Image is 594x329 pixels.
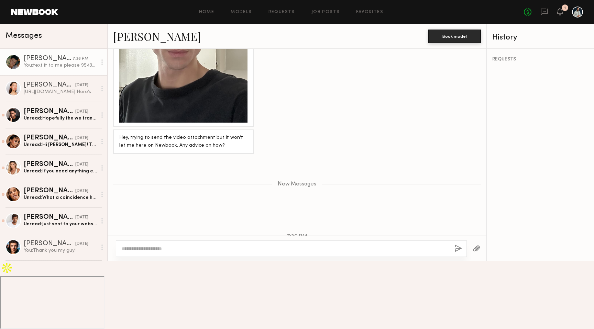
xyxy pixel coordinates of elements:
div: [DATE] [75,161,88,168]
div: REQUESTS [492,57,588,62]
div: 7:36 PM [73,56,88,62]
div: [PERSON_NAME] [24,240,75,247]
div: You: Thank you my guy! [24,247,97,254]
span: 7:36 PM [287,234,307,240]
div: [DATE] [75,188,88,194]
div: Unread: Hopefully the we transfer is ok [24,115,97,122]
div: Unread: What a coincidence haha. Here is my audition [URL][DOMAIN_NAME] [24,194,97,201]
div: Hey, trying to send the video attachment but it won’t let me here on Newbook. Any advice on how? [119,134,247,150]
div: 1 [564,6,566,10]
a: Job Posts [311,10,340,14]
div: Unread: Hi [PERSON_NAME]! Thank you for reaching out, I’d love to be apart of this shoot. I’ll ge... [24,141,97,148]
div: [PERSON_NAME] [24,82,75,89]
a: [PERSON_NAME] [113,29,201,44]
div: [PERSON_NAME] [24,214,75,221]
div: [DATE] [75,135,88,141]
div: [DATE] [75,241,88,247]
div: [PERSON_NAME] [24,188,75,194]
a: Book model [428,33,481,39]
div: [PERSON_NAME] [24,55,73,62]
div: [PERSON_NAME] [24,135,75,141]
a: Home [199,10,214,14]
button: Book model [428,30,481,43]
div: [DATE] [75,109,88,115]
span: Messages [5,32,42,40]
a: Requests [268,10,295,14]
div: You: text it to me please 9543269403 [24,62,97,69]
span: New Messages [278,181,316,187]
div: [PERSON_NAME] [PERSON_NAME] [24,161,75,168]
a: Models [231,10,252,14]
div: [URL][DOMAIN_NAME] Here’s a link to this tape. Please let me know if you’d like me to send it ano... [24,89,97,95]
div: Unread: If you need anything else, let me know! :) here is my website if you want to check out mo... [24,168,97,174]
div: History [492,34,588,42]
a: Favorites [356,10,383,14]
div: [DATE] [75,214,88,221]
div: [DATE] [75,82,88,89]
div: [PERSON_NAME] [24,108,75,115]
div: Unread: Just sent to your website email [24,221,97,227]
